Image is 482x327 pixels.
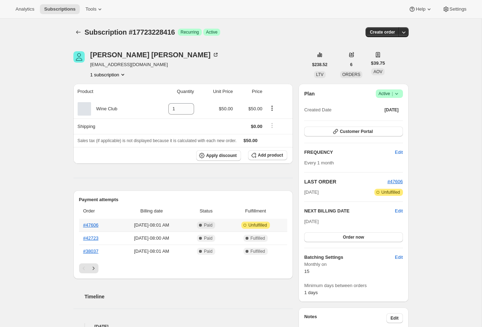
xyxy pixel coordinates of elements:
[342,72,360,77] span: ORDERS
[350,62,353,68] span: 6
[251,235,265,241] span: Fulfilled
[90,61,219,68] span: [EMAIL_ADDRESS][DOMAIN_NAME]
[404,4,436,14] button: Help
[81,4,108,14] button: Tools
[380,105,403,115] button: [DATE]
[204,235,212,241] span: Paid
[119,222,184,229] span: [DATE] · 08:01 AM
[304,290,318,295] span: 1 days
[304,261,403,268] span: Monthly on
[391,147,407,158] button: Edit
[395,149,403,156] span: Edit
[370,29,395,35] span: Create order
[119,208,184,215] span: Billing date
[304,254,395,261] h6: Batching Settings
[304,160,334,165] span: Every 1 month
[387,179,403,184] a: #47606
[371,60,385,67] span: $39.75
[385,107,399,113] span: [DATE]
[416,6,425,12] span: Help
[304,149,395,156] h2: FREQUENCY
[251,124,263,129] span: $0.00
[228,208,283,215] span: Fulfillment
[391,315,399,321] span: Edit
[304,208,395,215] h2: NEXT BILLING DATE
[304,90,315,97] h2: Plan
[11,4,38,14] button: Analytics
[78,138,237,143] span: Sales tax (if applicable) is not displayed because it is calculated with each new order.
[304,178,387,185] h2: LAST ORDER
[206,153,237,158] span: Apply discount
[308,60,332,70] button: $238.52
[251,249,265,254] span: Fulfilled
[181,29,199,35] span: Recurring
[119,248,184,255] span: [DATE] · 08:01 AM
[392,91,393,97] span: |
[235,84,264,99] th: Price
[387,178,403,185] button: #47606
[346,60,357,70] button: 6
[90,51,219,58] div: [PERSON_NAME] [PERSON_NAME]
[83,222,98,228] a: #47606
[85,293,293,300] h2: Timeline
[40,4,80,14] button: Subscriptions
[16,6,34,12] span: Analytics
[79,263,288,273] nav: Pagination
[85,28,175,36] span: Subscription #17723228416
[85,6,96,12] span: Tools
[73,118,148,134] th: Shipping
[90,71,126,78] button: Product actions
[83,249,98,254] a: #38037
[196,150,241,161] button: Apply discount
[373,69,382,74] span: AOV
[248,150,287,160] button: Add product
[304,127,403,136] button: Customer Portal
[366,27,399,37] button: Create order
[304,269,309,274] span: 15
[391,252,407,263] button: Edit
[188,208,224,215] span: Status
[266,122,278,129] button: Shipping actions
[219,106,233,111] span: $50.00
[316,72,324,77] span: LTV
[119,235,184,242] span: [DATE] · 08:00 AM
[304,232,403,242] button: Order now
[196,84,235,99] th: Unit Price
[248,222,267,228] span: Unfulfilled
[91,105,118,112] div: Wine Club
[312,62,327,68] span: $238.52
[44,6,76,12] span: Subscriptions
[304,189,319,196] span: [DATE]
[258,152,283,158] span: Add product
[83,235,98,241] a: #42723
[89,263,98,273] button: Next
[204,249,212,254] span: Paid
[381,189,400,195] span: Unfulfilled
[304,313,386,323] h3: Notes
[73,84,148,99] th: Product
[206,29,218,35] span: Active
[79,196,288,203] h2: Payment attempts
[73,27,83,37] button: Subscriptions
[379,90,400,97] span: Active
[248,106,263,111] span: $50.00
[438,4,471,14] button: Settings
[395,208,403,215] button: Edit
[386,313,403,323] button: Edit
[79,203,117,219] th: Order
[340,129,373,134] span: Customer Portal
[304,282,403,289] span: Minimum days between orders
[395,254,403,261] span: Edit
[266,104,278,112] button: Product actions
[343,234,364,240] span: Order now
[148,84,196,99] th: Quantity
[73,51,85,63] span: Melissa Julian
[304,106,331,113] span: Created Date
[204,222,212,228] span: Paid
[450,6,466,12] span: Settings
[304,219,319,224] span: [DATE]
[243,138,258,143] span: $50.00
